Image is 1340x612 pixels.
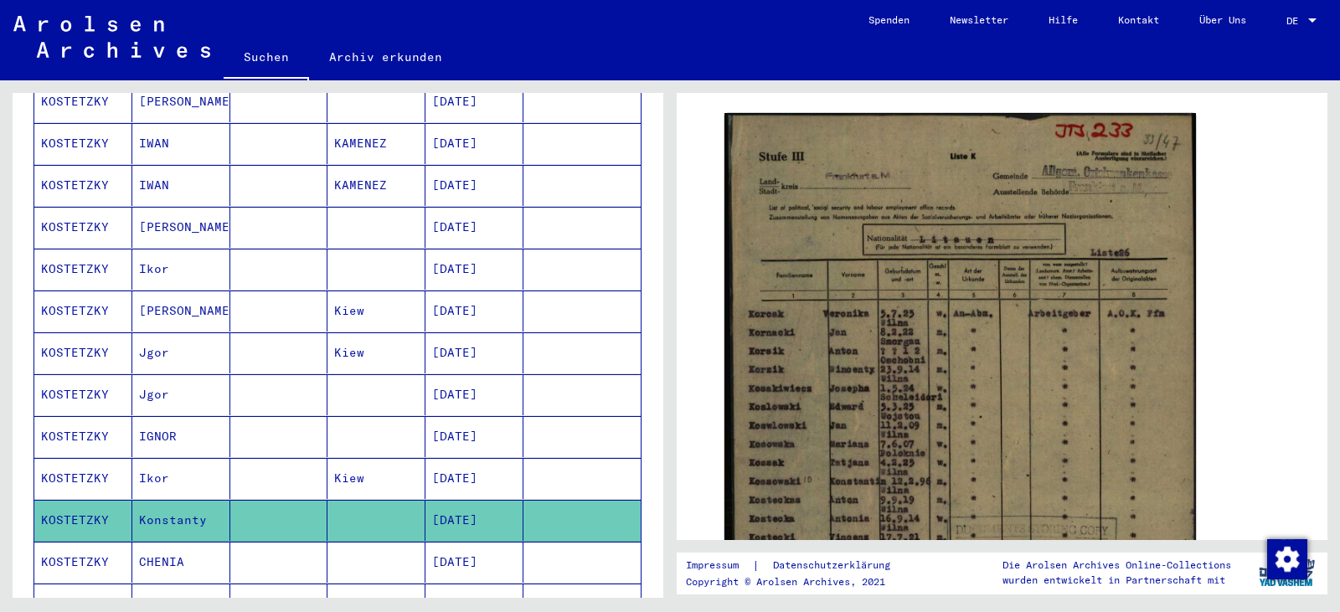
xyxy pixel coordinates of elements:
[34,291,132,332] mat-cell: KOSTETZKY
[425,500,523,541] mat-cell: [DATE]
[1286,15,1305,27] span: DE
[1002,558,1231,573] p: Die Arolsen Archives Online-Collections
[34,332,132,373] mat-cell: KOSTETZKY
[327,332,425,373] mat-cell: Kiew
[132,542,230,583] mat-cell: CHENIA
[132,458,230,499] mat-cell: Ikor
[327,123,425,164] mat-cell: KAMENEZ
[13,16,210,58] img: Arolsen_neg.svg
[34,416,132,457] mat-cell: KOSTETZKY
[425,374,523,415] mat-cell: [DATE]
[132,123,230,164] mat-cell: IWAN
[132,207,230,248] mat-cell: [PERSON_NAME]
[1255,552,1318,594] img: yv_logo.png
[34,81,132,122] mat-cell: KOSTETZKY
[34,500,132,541] mat-cell: KOSTETZKY
[34,374,132,415] mat-cell: KOSTETZKY
[425,291,523,332] mat-cell: [DATE]
[132,332,230,373] mat-cell: Jgor
[34,123,132,164] mat-cell: KOSTETZKY
[425,542,523,583] mat-cell: [DATE]
[34,249,132,290] mat-cell: KOSTETZKY
[309,37,462,77] a: Archiv erkunden
[34,207,132,248] mat-cell: KOSTETZKY
[686,574,910,589] p: Copyright © Arolsen Archives, 2021
[760,557,910,574] a: Datenschutzerklärung
[425,458,523,499] mat-cell: [DATE]
[132,291,230,332] mat-cell: [PERSON_NAME]
[34,542,132,583] mat-cell: KOSTETZKY
[132,81,230,122] mat-cell: [PERSON_NAME]
[425,165,523,206] mat-cell: [DATE]
[132,374,230,415] mat-cell: Jgor
[425,81,523,122] mat-cell: [DATE]
[1267,539,1307,579] img: Zustimmung ändern
[327,291,425,332] mat-cell: Kiew
[425,332,523,373] mat-cell: [DATE]
[34,165,132,206] mat-cell: KOSTETZKY
[132,500,230,541] mat-cell: Konstanty
[1002,573,1231,588] p: wurden entwickelt in Partnerschaft mit
[224,37,309,80] a: Suchen
[132,249,230,290] mat-cell: Ikor
[132,165,230,206] mat-cell: IWAN
[327,458,425,499] mat-cell: Kiew
[425,249,523,290] mat-cell: [DATE]
[34,458,132,499] mat-cell: KOSTETZKY
[327,165,425,206] mat-cell: KAMENEZ
[425,123,523,164] mat-cell: [DATE]
[686,557,910,574] div: |
[132,416,230,457] mat-cell: IGNOR
[1266,538,1306,579] div: Zustimmung ändern
[425,416,523,457] mat-cell: [DATE]
[686,557,752,574] a: Impressum
[425,207,523,248] mat-cell: [DATE]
